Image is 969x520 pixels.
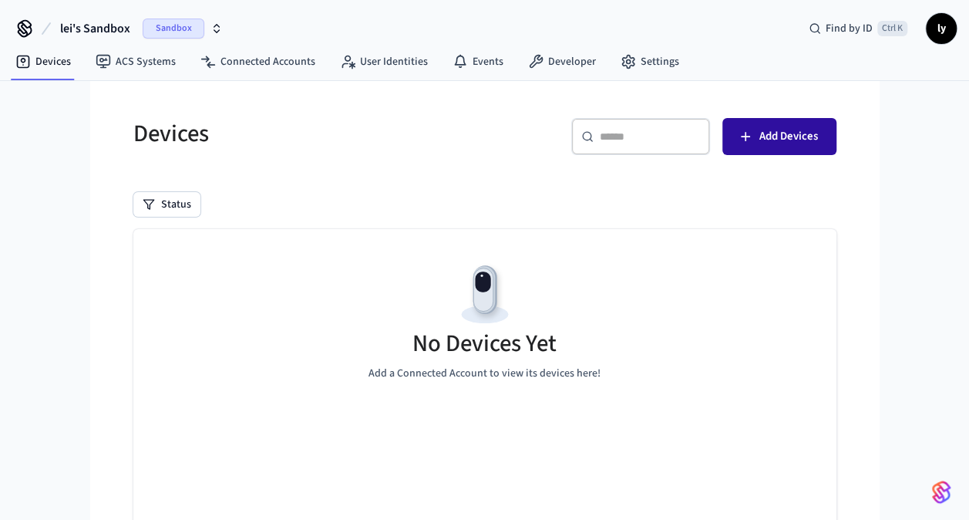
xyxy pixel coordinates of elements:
[826,21,873,36] span: Find by ID
[796,15,920,42] div: Find by IDCtrl K
[932,480,950,505] img: SeamLogoGradient.69752ec5.svg
[926,13,957,44] button: ly
[143,19,204,39] span: Sandbox
[368,366,601,382] p: Add a Connected Account to view its devices here!
[3,48,83,76] a: Devices
[516,48,608,76] a: Developer
[83,48,188,76] a: ACS Systems
[927,15,955,42] span: ly
[412,328,557,360] h5: No Devices Yet
[60,19,130,38] span: lei's Sandbox
[133,118,476,150] h5: Devices
[133,192,200,217] button: Status
[450,260,520,329] img: Devices Empty State
[759,127,818,147] span: Add Devices
[440,48,516,76] a: Events
[877,21,907,36] span: Ctrl K
[608,48,691,76] a: Settings
[722,118,836,155] button: Add Devices
[328,48,440,76] a: User Identities
[188,48,328,76] a: Connected Accounts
